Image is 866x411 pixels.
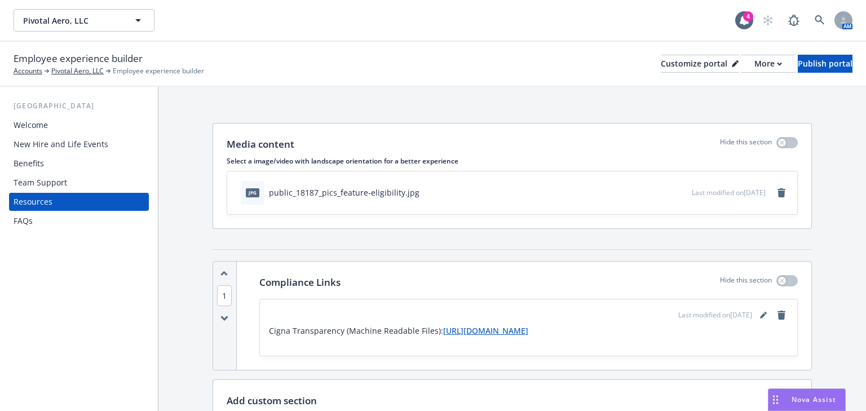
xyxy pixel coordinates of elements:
[798,55,852,73] button: Publish portal
[14,9,154,32] button: Pivotal Aero, LLC
[757,308,770,322] a: editPencil
[51,66,104,76] a: Pivotal Aero, LLC
[227,394,317,408] p: Add custom section
[720,275,772,290] p: Hide this section
[14,174,67,192] div: Team Support
[9,174,149,192] a: Team Support
[217,285,232,306] span: 1
[775,308,788,322] a: remove
[768,388,846,411] button: Nova Assist
[9,212,149,230] a: FAQs
[677,187,687,198] button: preview file
[113,66,204,76] span: Employee experience builder
[768,389,783,410] div: Drag to move
[14,116,48,134] div: Welcome
[14,51,143,66] span: Employee experience builder
[720,137,772,152] p: Hide this section
[269,187,419,198] div: public_18187_pics_feature-eligibility.jpg
[661,55,739,72] div: Customize portal
[259,275,341,290] p: Compliance Links
[743,11,753,21] div: 4
[775,186,788,200] a: remove
[754,55,782,72] div: More
[14,193,52,211] div: Resources
[9,193,149,211] a: Resources
[9,100,149,112] div: [GEOGRAPHIC_DATA]
[798,55,852,72] div: Publish portal
[757,9,779,32] a: Start snowing
[217,290,232,302] button: 1
[792,395,836,404] span: Nova Assist
[741,55,796,73] button: More
[246,188,259,197] span: jpg
[659,187,668,198] button: download file
[14,135,108,153] div: New Hire and Life Events
[783,9,805,32] a: Report a Bug
[9,135,149,153] a: New Hire and Life Events
[23,15,121,26] span: Pivotal Aero, LLC
[9,154,149,173] a: Benefits
[661,55,739,73] button: Customize portal
[678,310,752,320] span: Last modified on [DATE]
[443,325,528,336] a: [URL][DOMAIN_NAME]
[227,137,294,152] p: Media content
[14,66,42,76] a: Accounts
[14,212,33,230] div: FAQs
[692,188,766,197] span: Last modified on [DATE]
[269,324,788,338] p: Cigna Transparency (Machine Readable Files):
[227,156,798,166] p: Select a image/video with landscape orientation for a better experience
[808,9,831,32] a: Search
[9,116,149,134] a: Welcome
[14,154,44,173] div: Benefits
